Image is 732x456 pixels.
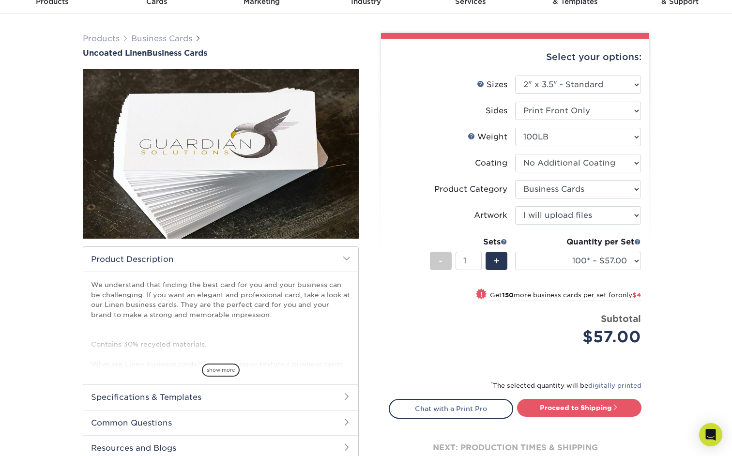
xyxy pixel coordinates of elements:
h2: Common Questions [83,410,358,435]
strong: Subtotal [601,313,641,324]
div: $57.00 [522,325,641,349]
div: Sizes [477,79,507,91]
small: The selected quantity will be [491,382,641,389]
div: Quantity per Set [515,236,641,248]
h2: Specifications & Templates [83,384,358,410]
strong: 150 [502,291,514,299]
span: only [618,291,641,299]
a: digitally printed [588,382,641,389]
span: ! [480,289,483,300]
span: show more [202,364,240,377]
div: Weight [468,131,507,143]
span: $4 [632,291,641,299]
span: - [439,254,443,268]
div: Sets [430,236,507,248]
a: Uncoated LinenBusiness Cards [83,48,359,58]
div: Sides [486,105,507,117]
a: Proceed to Shipping [517,399,641,416]
span: Uncoated Linen [83,48,147,58]
span: + [493,254,500,268]
div: Product Category [434,183,507,195]
a: Business Cards [131,34,192,43]
div: Artwork [474,210,507,221]
a: Products [83,34,120,43]
div: Coating [475,157,507,169]
small: Get more business cards per set for [490,291,641,301]
div: Open Intercom Messenger [699,423,722,446]
h1: Business Cards [83,48,359,58]
h2: Product Description [83,247,358,272]
a: Chat with a Print Pro [389,399,513,418]
div: Select your options: [389,39,641,76]
img: Uncoated Linen 01 [83,16,359,292]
